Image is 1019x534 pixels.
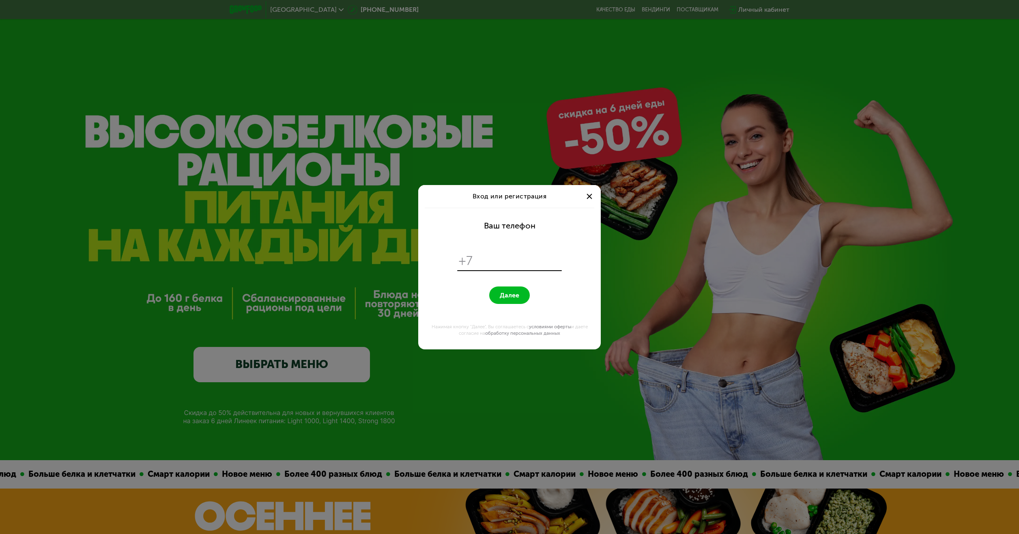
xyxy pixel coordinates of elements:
div: Нажимая кнопку "Далее", Вы соглашаетесь с и даете согласие на [423,323,596,336]
div: Ваш телефон [484,221,535,230]
span: Вход или регистрация [473,192,546,200]
a: условиями оферты [529,324,571,329]
a: обработку персональных данных [485,330,560,336]
button: Далее [489,286,530,304]
span: +7 [459,253,473,269]
span: Далее [500,291,519,299]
